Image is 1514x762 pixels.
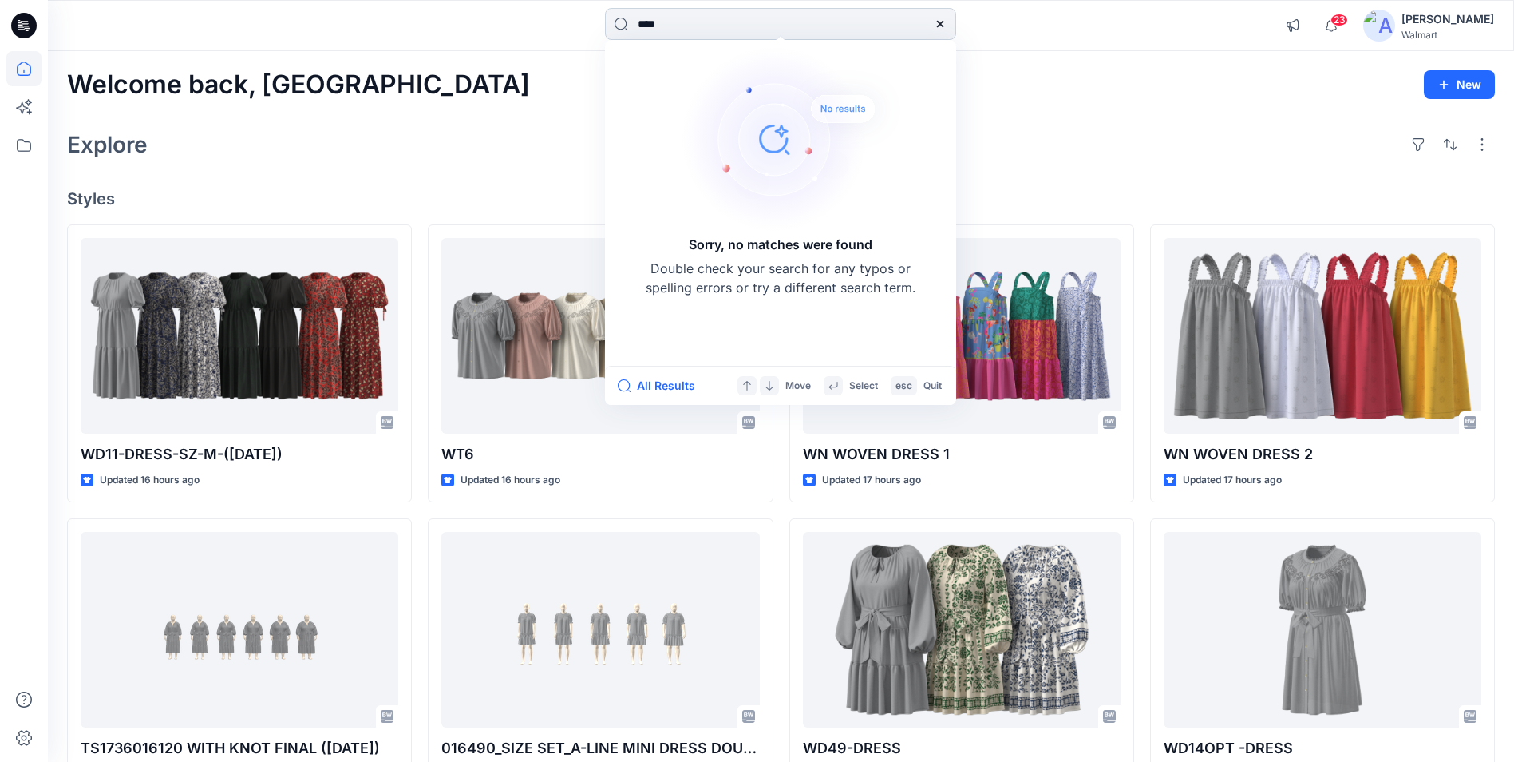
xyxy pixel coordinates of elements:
a: WD49-DRESS [803,532,1121,728]
p: Select [849,378,878,395]
h2: Welcome back, [GEOGRAPHIC_DATA] [67,70,530,100]
p: 016490_SIZE SET_A-LINE MINI DRESS DOUBLE CLOTH [441,737,759,760]
p: Move [785,378,811,395]
button: All Results [618,376,706,395]
p: TS1736016120 WITH KNOT FINAL ([DATE]) [81,737,398,760]
a: 016490_SIZE SET_A-LINE MINI DRESS DOUBLE CLOTH [441,532,759,728]
p: WN WOVEN DRESS 2 [1164,443,1481,466]
a: TS1736016120 WITH KNOT FINAL (26-07-25) [81,532,398,728]
a: WD11-DRESS-SZ-M-(24-07-25) [81,238,398,434]
span: 23 [1330,14,1348,26]
div: Walmart [1401,29,1494,41]
h2: Explore [67,132,148,157]
p: Updated 17 hours ago [1183,472,1282,489]
p: WD11-DRESS-SZ-M-([DATE]) [81,443,398,466]
h5: Sorry, no matches were found [689,235,872,254]
p: WN WOVEN DRESS 1 [803,443,1121,466]
button: New [1424,70,1495,99]
p: esc [895,378,912,395]
a: WN WOVEN DRESS 2 [1164,238,1481,434]
div: [PERSON_NAME] [1401,10,1494,29]
a: WT6 [441,238,759,434]
a: WD14OPT -DRESS [1164,532,1481,728]
img: Sorry, no matches were found [682,43,905,235]
p: Updated 16 hours ago [100,472,200,489]
img: avatar [1363,10,1395,42]
p: Quit [923,378,942,395]
p: Updated 17 hours ago [822,472,921,489]
p: WD14OPT -DRESS [1164,737,1481,760]
p: Updated 16 hours ago [461,472,560,489]
h4: Styles [67,189,1495,208]
p: WT6 [441,443,759,466]
p: Double check your search for any typos or spelling errors or try a different search term. [645,259,916,297]
p: WD49-DRESS [803,737,1121,760]
a: WN WOVEN DRESS 1 [803,238,1121,434]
